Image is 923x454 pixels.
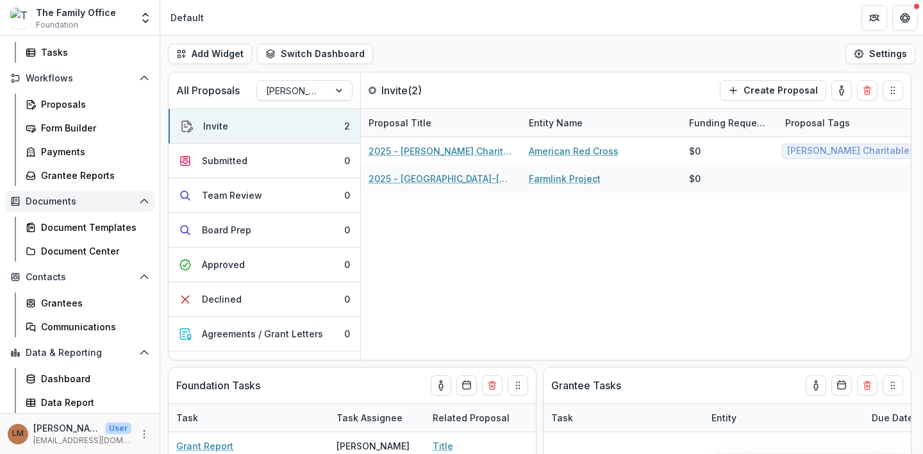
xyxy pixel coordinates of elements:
[202,292,242,306] div: Declined
[169,213,360,248] button: Board Prep0
[704,404,864,432] div: Entity
[544,411,581,425] div: Task
[169,248,360,282] button: Approved0
[41,372,144,385] div: Dashboard
[5,68,154,88] button: Open Workflows
[169,178,360,213] button: Team Review0
[21,94,154,115] a: Proposals
[21,42,154,63] a: Tasks
[344,154,350,167] div: 0
[21,117,154,139] a: Form Builder
[329,404,425,432] div: Task Assignee
[21,392,154,413] a: Data Report
[41,97,144,111] div: Proposals
[257,44,373,64] button: Switch Dashboard
[704,411,744,425] div: Entity
[720,80,826,101] button: Create Proposal
[176,378,260,393] p: Foundation Tasks
[105,423,131,434] p: User
[689,172,701,185] div: $0
[33,435,131,446] p: [EMAIL_ADDRESS][DOMAIN_NAME]
[425,404,585,432] div: Related Proposal
[21,141,154,162] a: Payments
[433,439,453,453] a: Title
[344,189,350,202] div: 0
[5,191,154,212] button: Open Documents
[521,116,590,130] div: Entity Name
[36,6,116,19] div: The Family Office
[176,439,233,453] a: Grant Report
[344,327,350,340] div: 0
[10,8,31,28] img: The Family Office
[137,5,154,31] button: Open entity switcher
[41,221,144,234] div: Document Templates
[857,80,877,101] button: Delete card
[165,8,209,27] nav: breadcrumb
[344,258,350,271] div: 0
[861,5,887,31] button: Partners
[41,169,144,182] div: Grantee Reports
[26,348,134,358] span: Data & Reporting
[203,119,228,133] div: Invite
[21,240,154,262] a: Document Center
[806,375,826,396] button: toggle-assigned-to-me
[361,116,439,130] div: Proposal Title
[21,165,154,186] a: Grantee Reports
[681,116,777,130] div: Funding Requested
[21,316,154,337] a: Communications
[369,144,513,158] a: 2025 - [PERSON_NAME] Charitable Foundation Online Grant Application
[169,144,360,178] button: Submitted0
[26,196,134,207] span: Documents
[12,430,24,438] div: Lizzy Martin
[344,223,350,237] div: 0
[845,44,915,64] button: Settings
[41,121,144,135] div: Form Builder
[361,109,521,137] div: Proposal Title
[168,44,252,64] button: Add Widget
[176,83,240,98] p: All Proposals
[202,154,247,167] div: Submitted
[41,145,144,158] div: Payments
[344,292,350,306] div: 0
[681,109,777,137] div: Funding Requested
[551,378,621,393] p: Grantee Tasks
[857,375,877,396] button: Delete card
[521,109,681,137] div: Entity Name
[170,11,204,24] div: Default
[202,189,262,202] div: Team Review
[169,404,329,432] div: Task
[344,119,350,133] div: 2
[864,411,921,425] div: Due Date
[883,80,903,101] button: Drag
[544,404,704,432] div: Task
[369,172,513,185] a: 2025 - [GEOGRAPHIC_DATA]-[GEOGRAPHIC_DATA] Online Grant Application
[41,320,144,333] div: Communications
[831,80,852,101] button: toggle-assigned-to-me
[137,426,152,442] button: More
[777,116,858,130] div: Proposal Tags
[482,375,503,396] button: Delete card
[456,375,477,396] button: Calendar
[41,244,144,258] div: Document Center
[202,258,245,271] div: Approved
[508,375,528,396] button: Drag
[36,19,78,31] span: Foundation
[169,317,360,351] button: Agreements / Grant Letters0
[329,411,410,425] div: Task Assignee
[689,144,701,158] div: $0
[21,217,154,238] a: Document Templates
[381,83,478,98] p: Invite ( 2 )
[5,342,154,363] button: Open Data & Reporting
[337,439,410,453] div: [PERSON_NAME]
[883,375,903,396] button: Drag
[26,73,134,84] span: Workflows
[33,421,100,435] p: [PERSON_NAME]
[21,368,154,389] a: Dashboard
[5,267,154,287] button: Open Contacts
[892,5,918,31] button: Get Help
[26,272,134,283] span: Contacts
